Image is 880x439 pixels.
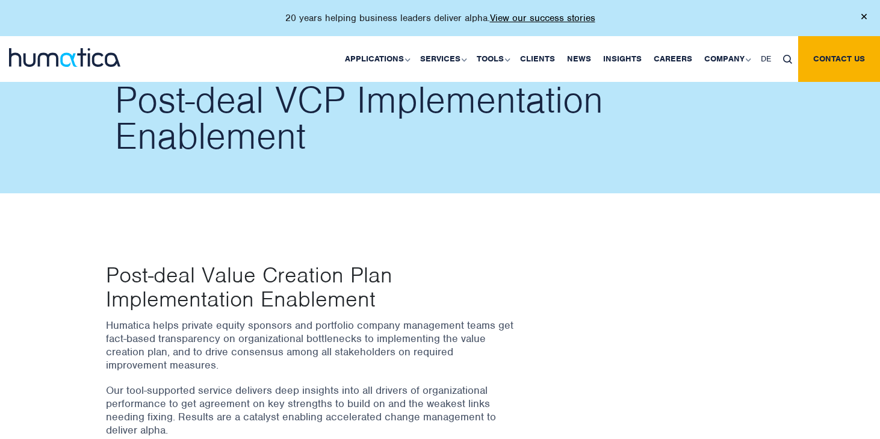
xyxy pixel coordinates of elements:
[471,36,514,82] a: Tools
[561,36,597,82] a: News
[414,36,471,82] a: Services
[339,36,414,82] a: Applications
[106,263,469,311] p: Post-deal Value Creation Plan Implementation Enablement
[648,36,698,82] a: Careers
[106,384,515,437] p: Our tool-supported service delivers deep insights into all drivers of organizational performance ...
[783,55,792,64] img: search_icon
[755,36,777,82] a: DE
[115,82,783,154] h2: Post-deal VCP Implementation Enablement
[9,48,120,67] img: logo
[490,12,595,24] a: View our success stories
[698,36,755,82] a: Company
[798,36,880,82] a: Contact us
[106,319,515,372] p: Humatica helps private equity sponsors and portfolio company management teams get fact-based tran...
[597,36,648,82] a: Insights
[514,36,561,82] a: Clients
[761,54,771,64] span: DE
[285,12,595,24] p: 20 years helping business leaders deliver alpha.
